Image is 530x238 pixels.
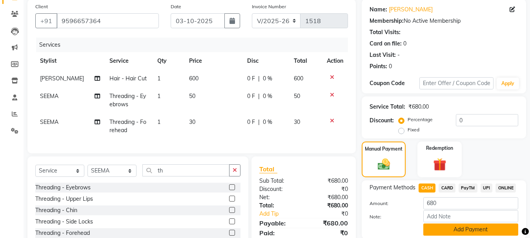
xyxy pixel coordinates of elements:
[247,92,255,100] span: 0 F
[258,74,260,83] span: |
[289,52,322,70] th: Total
[157,93,160,100] span: 1
[56,13,159,28] input: Search by Name/Mobile/Email/Code
[258,118,260,126] span: |
[364,200,417,207] label: Amount:
[253,228,304,238] div: Paid:
[184,52,242,70] th: Price
[365,145,403,153] label: Manual Payment
[495,183,516,193] span: ONLINE
[253,185,304,193] div: Discount:
[157,75,160,82] span: 1
[423,223,518,236] button: Add Payment
[263,92,272,100] span: 0 %
[35,13,57,28] button: +91
[370,17,404,25] div: Membership:
[423,210,518,222] input: Add Note
[171,3,181,10] label: Date
[35,52,105,70] th: Stylist
[253,210,312,218] a: Add Tip
[429,156,450,173] img: _gift.svg
[109,118,146,134] span: Threading - Forehead
[374,157,394,171] img: _cash.svg
[389,5,433,14] a: [PERSON_NAME]
[294,93,300,100] span: 50
[189,118,195,125] span: 30
[304,228,354,238] div: ₹0
[304,218,354,228] div: ₹680.00
[40,118,58,125] span: SEEMA
[252,3,286,10] label: Invoice Number
[426,145,453,152] label: Redemption
[370,51,396,59] div: Last Visit:
[370,17,518,25] div: No Active Membership
[370,183,415,192] span: Payment Methods
[481,183,493,193] span: UPI
[370,62,387,71] div: Points:
[497,78,519,89] button: Apply
[459,183,477,193] span: PayTM
[364,213,417,220] label: Note:
[35,3,48,10] label: Client
[408,126,419,133] label: Fixed
[253,218,304,228] div: Payable:
[35,218,93,226] div: Threading - Side Locks
[109,93,146,108] span: Threading - Eyebrows
[322,52,348,70] th: Action
[304,202,354,210] div: ₹680.00
[263,118,272,126] span: 0 %
[304,177,354,185] div: ₹680.00
[247,74,255,83] span: 0 F
[408,103,429,111] div: ₹680.00
[259,165,277,173] span: Total
[247,118,255,126] span: 0 F
[370,103,405,111] div: Service Total:
[40,75,84,82] span: [PERSON_NAME]
[189,75,199,82] span: 600
[312,210,354,218] div: ₹0
[253,202,304,210] div: Total:
[36,38,354,52] div: Services
[242,52,289,70] th: Disc
[397,51,400,59] div: -
[35,183,91,192] div: Threading - Eyebrows
[263,74,272,83] span: 0 %
[294,75,303,82] span: 600
[109,75,147,82] span: Hair - Hair Cut
[253,193,304,202] div: Net:
[423,197,518,209] input: Amount
[419,183,435,193] span: CASH
[370,28,401,36] div: Total Visits:
[258,92,260,100] span: |
[304,193,354,202] div: ₹680.00
[40,93,58,100] span: SEEMA
[389,62,392,71] div: 0
[370,40,402,48] div: Card on file:
[253,177,304,185] div: Sub Total:
[142,164,229,176] input: Search or Scan
[439,183,455,193] span: CARD
[370,79,419,87] div: Coupon Code
[294,118,300,125] span: 30
[105,52,153,70] th: Service
[35,229,90,237] div: Threading - Forehead
[370,5,387,14] div: Name:
[35,206,77,214] div: Threading - Chin
[370,116,394,125] div: Discount:
[189,93,195,100] span: 50
[304,185,354,193] div: ₹0
[403,40,406,48] div: 0
[35,195,93,203] div: Threading - Upper Lips
[157,118,160,125] span: 1
[419,77,494,89] input: Enter Offer / Coupon Code
[408,116,433,123] label: Percentage
[153,52,184,70] th: Qty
